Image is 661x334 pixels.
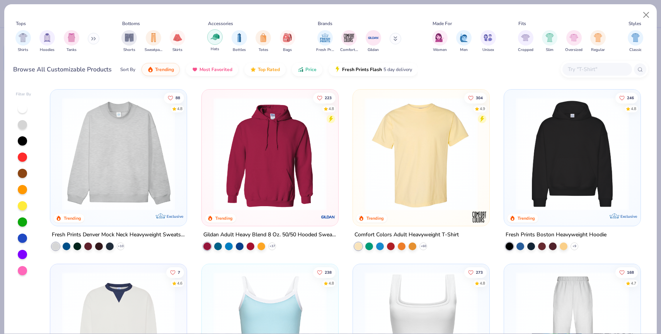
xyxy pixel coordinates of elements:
[283,33,291,42] img: Bags Image
[177,106,182,112] div: 4.8
[629,20,641,27] div: Styles
[433,20,452,27] div: Made For
[615,92,638,103] button: Like
[480,106,485,112] div: 4.9
[361,97,482,210] img: 029b8af0-80e6-406f-9fdc-fdf898547912
[615,267,638,278] button: Like
[40,47,55,53] span: Hoodies
[334,66,341,73] img: flash.gif
[432,30,448,53] button: filter button
[631,281,636,287] div: 4.7
[66,47,77,53] span: Tanks
[460,33,468,42] img: Men Image
[67,33,76,42] img: Tanks Image
[482,47,494,53] span: Unisex
[518,30,533,53] button: filter button
[518,20,526,27] div: Fits
[590,30,606,53] button: filter button
[149,33,158,42] img: Sweatpants Image
[319,32,331,44] img: Fresh Prints Image
[627,96,634,100] span: 246
[480,30,496,53] button: filter button
[542,30,557,53] button: filter button
[15,30,31,53] div: filter for Shirts
[164,92,184,103] button: Like
[324,271,331,275] span: 238
[567,65,627,74] input: Try "T-Shirt"
[594,33,603,42] img: Regular Image
[472,209,487,225] img: Comfort Colors logo
[256,30,271,53] div: filter for Totes
[18,47,28,53] span: Shirts
[269,244,275,249] span: + 37
[565,30,583,53] button: filter button
[482,97,603,210] img: e55d29c3-c55d-459c-bfd9-9b1c499ab3c6
[631,33,640,42] img: Classic Image
[192,66,198,73] img: most_fav.gif
[172,47,182,53] span: Skirts
[235,33,244,42] img: Bottles Image
[512,97,633,210] img: 91acfc32-fd48-4d6b-bdad-a4c1a30ac3fc
[155,66,174,73] span: Trending
[464,267,487,278] button: Like
[629,47,642,53] span: Classic
[16,20,26,27] div: Tops
[292,63,322,76] button: Price
[354,230,459,240] div: Comfort Colors Adult Heavyweight T-Shirt
[123,47,135,53] span: Shorts
[211,46,219,52] span: Hats
[328,281,334,287] div: 4.8
[121,30,137,53] div: filter for Shorts
[125,33,134,42] img: Shorts Image
[233,47,246,53] span: Bottles
[166,267,184,278] button: Like
[456,30,472,53] div: filter for Men
[316,30,334,53] button: filter button
[145,30,162,53] button: filter button
[545,33,554,42] img: Slim Image
[340,30,358,53] button: filter button
[167,214,184,219] span: Exclusive
[118,244,124,249] span: + 10
[121,30,137,53] button: filter button
[199,66,232,73] span: Most Favorited
[186,63,238,76] button: Most Favorited
[342,66,382,73] span: Fresh Prints Flash
[211,32,220,41] img: Hats Image
[120,66,135,73] div: Sort By
[340,47,358,53] span: Comfort Colors
[207,30,223,53] button: filter button
[484,33,492,42] img: Unisex Image
[329,63,418,76] button: Fresh Prints Flash5 day delivery
[590,30,606,53] div: filter for Regular
[173,33,182,42] img: Skirts Image
[383,65,412,74] span: 5 day delivery
[368,47,379,53] span: Gildan
[145,47,162,53] span: Sweatpants
[207,29,223,52] div: filter for Hats
[569,33,578,42] img: Oversized Image
[518,47,533,53] span: Cropped
[52,230,185,240] div: Fresh Prints Denver Mock Neck Heavyweight Sweatshirt
[340,30,358,53] div: filter for Comfort Colors
[15,30,31,53] button: filter button
[432,30,448,53] div: filter for Women
[19,33,27,42] img: Shirts Image
[480,281,485,287] div: 4.8
[177,281,182,287] div: 4.6
[232,30,247,53] button: filter button
[316,47,334,53] span: Fresh Prints
[620,214,637,219] span: Exclusive
[141,63,180,76] button: Trending
[627,271,634,275] span: 168
[178,271,180,275] span: 7
[628,30,643,53] button: filter button
[506,230,606,240] div: Fresh Prints Boston Heavyweight Hoodie
[546,47,554,53] span: Slim
[305,66,317,73] span: Price
[313,267,335,278] button: Like
[16,92,31,97] div: Filter By
[518,30,533,53] div: filter for Cropped
[39,30,55,53] button: filter button
[58,97,179,210] img: f5d85501-0dbb-4ee4-b115-c08fa3845d83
